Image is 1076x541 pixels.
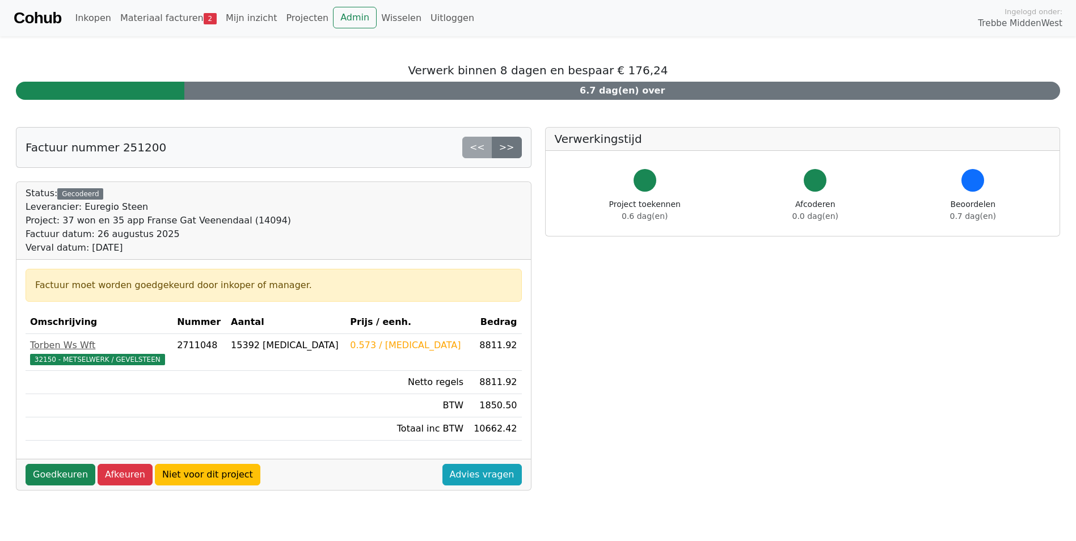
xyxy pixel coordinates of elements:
[155,464,260,485] a: Niet voor dit project
[26,227,291,241] div: Factuur datum: 26 augustus 2025
[30,339,168,352] div: Torben Ws Wft
[792,212,838,221] span: 0.0 dag(en)
[345,371,468,394] td: Netto regels
[35,278,512,292] div: Factuur moet worden goedgekeurd door inkoper of manager.
[468,311,521,334] th: Bedrag
[226,311,345,334] th: Aantal
[950,198,996,222] div: Beoordelen
[14,5,61,32] a: Cohub
[30,354,165,365] span: 32150 - METSELWERK / GEVELSTEEN
[26,241,291,255] div: Verval datum: [DATE]
[221,7,282,29] a: Mijn inzicht
[57,188,103,200] div: Gecodeerd
[98,464,153,485] a: Afkeuren
[70,7,115,29] a: Inkopen
[468,371,521,394] td: 8811.92
[281,7,333,29] a: Projecten
[345,311,468,334] th: Prijs / eenh.
[116,7,221,29] a: Materiaal facturen2
[345,417,468,441] td: Totaal inc BTW
[345,394,468,417] td: BTW
[26,187,291,255] div: Status:
[555,132,1051,146] h5: Verwerkingstijd
[468,334,521,371] td: 8811.92
[26,214,291,227] div: Project: 37 won en 35 app Franse Gat Veenendaal (14094)
[622,212,668,221] span: 0.6 dag(en)
[26,464,95,485] a: Goedkeuren
[26,141,166,154] h5: Factuur nummer 251200
[172,311,226,334] th: Nummer
[492,137,522,158] a: >>
[350,339,463,352] div: 0.573 / [MEDICAL_DATA]
[26,200,291,214] div: Leverancier: Euregio Steen
[609,198,681,222] div: Project toekennen
[442,464,522,485] a: Advies vragen
[333,7,377,28] a: Admin
[792,198,838,222] div: Afcoderen
[1005,6,1062,17] span: Ingelogd onder:
[978,17,1062,30] span: Trebbe MiddenWest
[30,339,168,366] a: Torben Ws Wft32150 - METSELWERK / GEVELSTEEN
[231,339,341,352] div: 15392 [MEDICAL_DATA]
[377,7,426,29] a: Wisselen
[16,64,1060,77] h5: Verwerk binnen 8 dagen en bespaar € 176,24
[204,13,217,24] span: 2
[184,82,1060,100] div: 6.7 dag(en) over
[468,417,521,441] td: 10662.42
[950,212,996,221] span: 0.7 dag(en)
[26,311,172,334] th: Omschrijving
[426,7,479,29] a: Uitloggen
[468,394,521,417] td: 1850.50
[172,334,226,371] td: 2711048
